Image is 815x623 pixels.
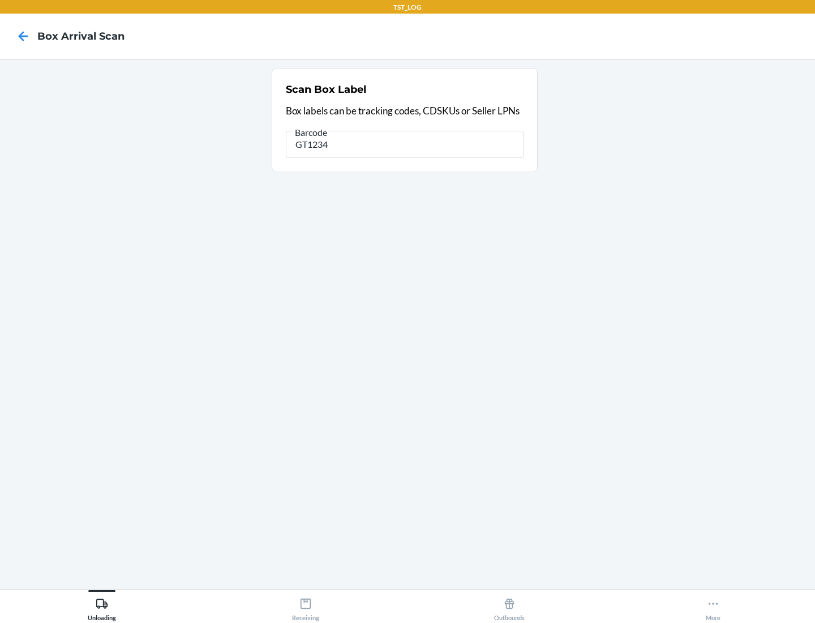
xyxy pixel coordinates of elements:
[293,127,329,138] span: Barcode
[407,590,611,621] button: Outbounds
[393,2,422,12] p: TST_LOG
[706,593,720,621] div: More
[88,593,116,621] div: Unloading
[37,29,125,44] h4: Box Arrival Scan
[292,593,319,621] div: Receiving
[286,104,524,118] p: Box labels can be tracking codes, CDSKUs or Seller LPNs
[286,131,524,158] input: Barcode
[611,590,815,621] button: More
[494,593,525,621] div: Outbounds
[286,82,366,97] h2: Scan Box Label
[204,590,407,621] button: Receiving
